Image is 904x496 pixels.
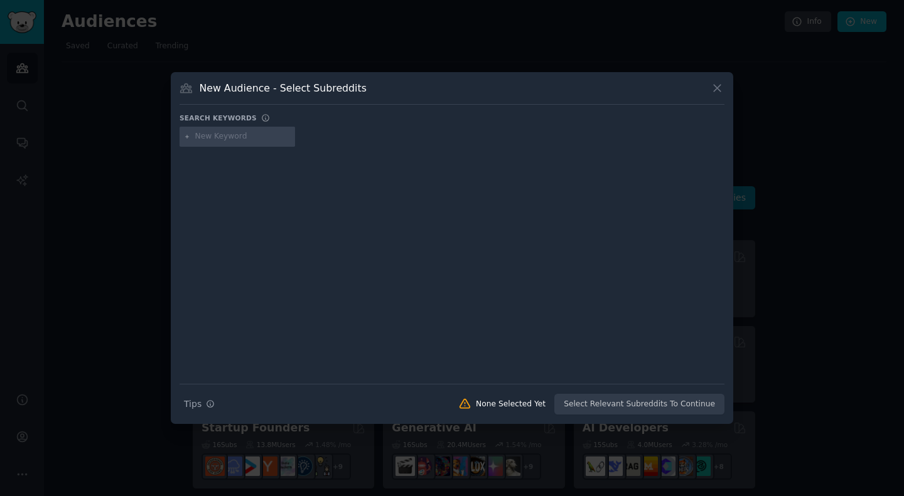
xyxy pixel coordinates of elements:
[476,399,546,410] div: None Selected Yet
[200,82,367,95] h3: New Audience - Select Subreddits
[180,113,257,122] h3: Search keywords
[180,393,219,415] button: Tips
[184,398,202,411] span: Tips
[195,131,291,142] input: New Keyword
